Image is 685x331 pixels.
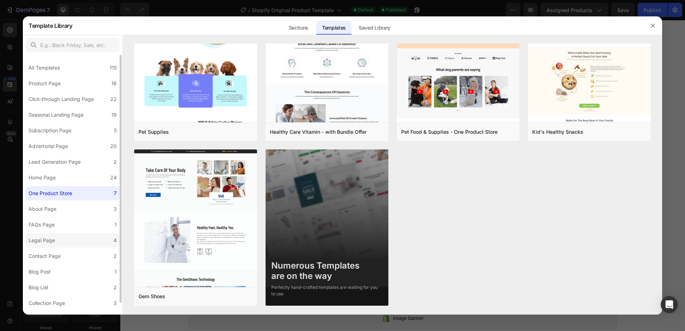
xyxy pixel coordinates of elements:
div: Kid's Healthy Snacks [532,128,583,136]
div: 20 [110,142,117,151]
div: Blog Post [29,268,51,276]
div: 19 [111,111,117,119]
span: Related products [269,180,307,189]
div: 2 [114,158,117,166]
div: Perfectly hand-crafted templates are waiting for you to use [271,284,383,297]
div: 5 [114,126,117,135]
div: FAQs Page [29,220,55,229]
div: Pet Food & Supplies - One Product Store [401,128,498,136]
div: Product Page [29,79,61,88]
div: Gem Shoes [138,292,165,301]
div: 22 [110,95,117,103]
span: Image banner [273,218,303,227]
div: 24 [110,173,117,182]
div: Healthy Care Vitamin - with Bundle Offer [270,128,367,136]
div: 2 [114,283,117,292]
div: Seasonal Landing Page [29,111,84,119]
div: Contact Page [29,252,61,260]
input: E.g.: Black Friday, Sale, etc. [26,38,120,52]
div: About Page [29,205,56,213]
span: Image banner [273,256,303,265]
h2: Template Library [29,16,72,35]
span: Image banner [273,294,303,302]
div: 1 [115,268,117,276]
div: Templates [316,21,352,35]
div: 16 [111,79,117,88]
div: Pet Supplies [138,128,169,136]
div: 115 [110,63,117,72]
div: 3 [114,299,117,307]
div: 2 [114,252,117,260]
div: Open Intercom Messenger [661,296,678,313]
div: 3 [114,205,117,213]
span: Product information [266,29,309,38]
div: Collection Page [29,299,65,307]
div: Click-through Landing Page [29,95,94,103]
span: Image with text [271,67,305,76]
div: Legal Page [29,236,55,245]
div: 7 [114,189,117,198]
div: All Templates [29,63,60,72]
span: Image with text [271,143,305,151]
div: 4 [114,236,117,245]
div: Blog List [29,283,49,292]
div: Lead Generation Page [29,158,81,166]
div: Numerous Templates are on the way [271,261,383,281]
div: Sections [283,21,314,35]
div: One Product Store [29,189,72,198]
div: Advertorial Page [29,142,68,151]
div: 1 [115,220,117,229]
div: Saved Library [353,21,396,35]
div: Home Page [29,173,56,182]
span: Shopify section: horizontal-ticker [252,105,324,113]
div: Subscription Page [29,126,71,135]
